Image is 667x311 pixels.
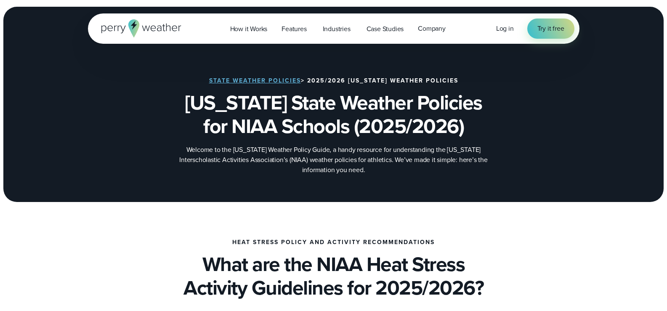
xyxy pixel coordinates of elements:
a: Case Studies [359,20,411,37]
span: Company [418,24,446,34]
h1: [US_STATE] State Weather Policies for NIAA Schools (2025/2026) [130,91,537,138]
span: How it Works [230,24,268,34]
a: How it Works [223,20,275,37]
span: Log in [496,24,514,33]
h3: Heat Stress Policy and Activity Recommendations [232,239,435,246]
p: > 2025/2026 [US_STATE] Weather Policies [209,77,458,84]
h2: What are the NIAA Heat Stress Activity Guidelines for 2025/2026? [88,253,579,300]
span: Try it free [537,24,564,34]
a: State Weather Policies [209,76,301,85]
a: Try it free [527,19,574,39]
span: Industries [323,24,351,34]
p: Welcome to the [US_STATE] Weather Policy Guide, a handy resource for understanding the [US_STATE]... [165,145,502,175]
a: Log in [496,24,514,34]
span: Case Studies [367,24,404,34]
span: Features [282,24,306,34]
